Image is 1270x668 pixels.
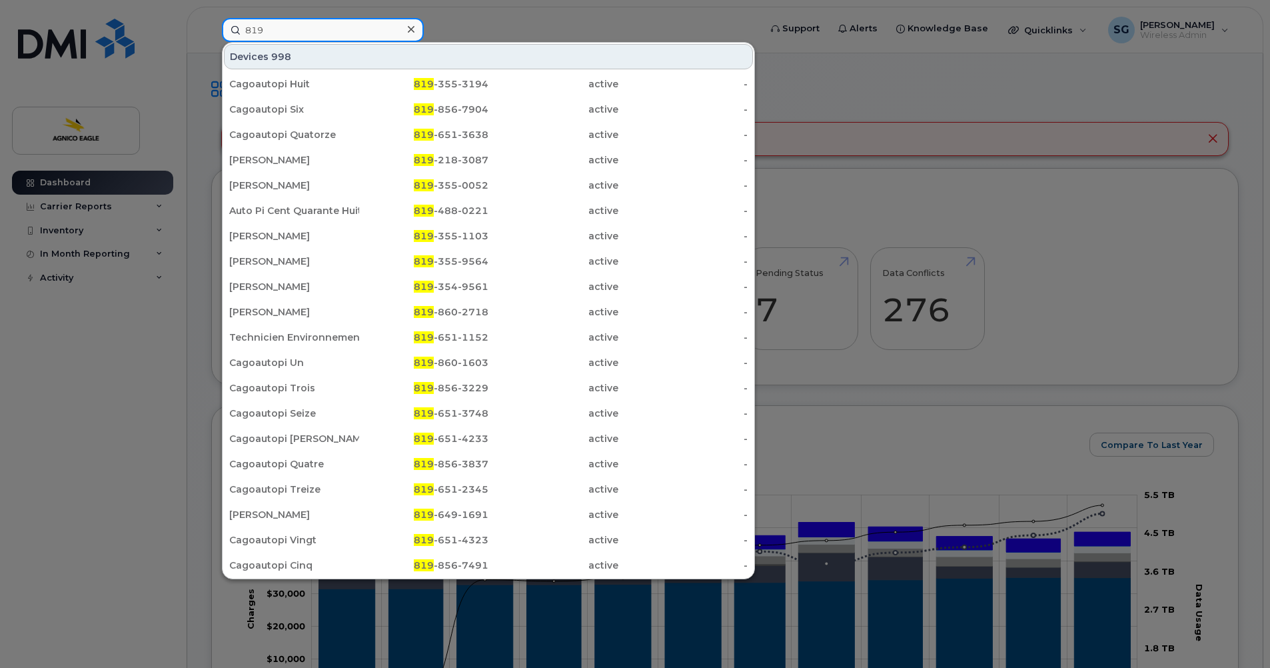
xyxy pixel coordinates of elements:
span: 819 [414,129,434,141]
div: Cagoautopi Vingt [229,533,359,547]
span: 998 [271,50,291,63]
div: Technicien Environnement [229,331,359,344]
a: [PERSON_NAME]819-355-0052active- [224,173,753,197]
div: -354-9561 [359,280,489,293]
span: 819 [414,306,434,318]
div: - [618,533,748,547]
div: -860-2718 [359,305,489,319]
span: 819 [414,407,434,419]
div: - [618,229,748,243]
span: 819 [414,281,434,293]
span: 819 [414,230,434,242]
a: [PERSON_NAME]819-354-9561active- [224,275,753,299]
a: Cagoautopi Huit819-355-3194active- [224,72,753,96]
div: -856-7491 [359,559,489,572]
div: active [488,483,618,496]
div: [PERSON_NAME] [229,153,359,167]
div: active [488,229,618,243]
div: - [618,356,748,369]
div: -355-0052 [359,179,489,192]
span: 819 [414,433,434,445]
div: Devices [224,44,753,69]
span: 819 [414,559,434,571]
div: Cagoautopi Quatorze [229,128,359,141]
div: Cagoautopi Seize [229,407,359,420]
span: 819 [414,205,434,217]
span: 819 [414,78,434,90]
div: active [488,280,618,293]
div: active [488,457,618,471]
span: 819 [414,534,434,546]
a: Cagoautopi Un819-860-1603active- [224,351,753,375]
div: [PERSON_NAME] [229,508,359,521]
div: Cagoautopi Huit [229,77,359,91]
div: active [488,533,618,547]
div: -355-9564 [359,255,489,268]
div: - [618,457,748,471]
a: Cagoautopi Quatre819-856-3837active- [224,452,753,476]
a: Cagoautopi Trois819-856-3229active- [224,376,753,400]
a: Cagoautopi Seize819-651-3748active- [224,401,753,425]
div: - [618,153,748,167]
span: 819 [414,331,434,343]
div: Auto Pi Cent Quarante Huit [229,204,359,217]
div: Cagoautopi Trois [229,381,359,395]
div: active [488,508,618,521]
div: -651-2345 [359,483,489,496]
div: -856-3837 [359,457,489,471]
span: 819 [414,382,434,394]
a: [PERSON_NAME]819-355-1103active- [224,224,753,248]
div: [PERSON_NAME] [229,305,359,319]
div: -856-7904 [359,103,489,116]
a: [PERSON_NAME]819-860-2718active- [224,300,753,324]
span: 819 [414,255,434,267]
a: Cagoautopi Cinq819-856-7491active- [224,553,753,577]
div: active [488,432,618,445]
a: Cagoautopi Quatorze819-651-3638active- [224,123,753,147]
div: -651-4233 [359,432,489,445]
div: active [488,179,618,192]
a: [PERSON_NAME]819-649-1691active- [224,503,753,527]
div: -651-1152 [359,331,489,344]
div: -860-1603 [359,356,489,369]
div: - [618,407,748,420]
div: active [488,128,618,141]
a: Cagoautopi Six819-856-7904active- [224,97,753,121]
div: - [618,331,748,344]
div: active [488,255,618,268]
div: active [488,153,618,167]
div: -856-3229 [359,381,489,395]
div: - [618,483,748,496]
div: - [618,559,748,572]
div: active [488,305,618,319]
div: [PERSON_NAME] [229,179,359,192]
a: [PERSON_NAME]819-218-3087active- [224,148,753,172]
span: 819 [414,357,434,369]
div: Cagoautopi Cinq [229,559,359,572]
a: Cagoautopi [PERSON_NAME] Huit819-651-4233active- [224,427,753,451]
div: - [618,179,748,192]
span: 819 [414,458,434,470]
div: active [488,331,618,344]
span: 819 [414,509,434,521]
div: -355-3194 [359,77,489,91]
div: - [618,103,748,116]
div: -218-3087 [359,153,489,167]
a: Cagoautopi Treize819-651-2345active- [224,477,753,501]
div: -649-1691 [359,508,489,521]
a: Cagoautopi Vingt819-651-4323active- [224,528,753,552]
div: - [618,77,748,91]
div: -355-1103 [359,229,489,243]
div: [PERSON_NAME] [229,280,359,293]
div: Cagoautopi [PERSON_NAME] Huit [229,432,359,445]
span: 819 [414,483,434,495]
div: - [618,128,748,141]
div: [PERSON_NAME] [229,229,359,243]
div: Cagoautopi Six [229,103,359,116]
div: [PERSON_NAME] [229,255,359,268]
div: active [488,204,618,217]
div: -651-4323 [359,533,489,547]
a: Auto Pi Cent Quarante Huit819-488-0221active- [224,199,753,223]
div: - [618,305,748,319]
div: -651-3638 [359,128,489,141]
